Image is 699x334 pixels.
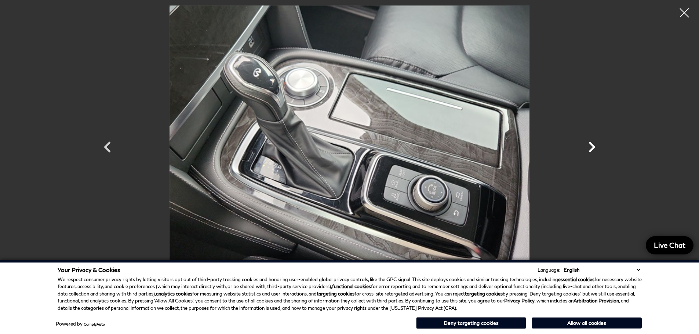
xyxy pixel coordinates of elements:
[156,291,192,297] strong: analytics cookies
[646,236,693,254] a: Live Chat
[332,283,371,289] strong: functional cookies
[558,276,594,282] strong: essential cookies
[562,266,642,274] select: Language Select
[317,291,354,297] strong: targeting cookies
[56,322,105,326] div: Powered by
[58,276,642,312] p: We respect consumer privacy rights by letting visitors opt out of third-party tracking cookies an...
[84,322,105,326] a: ComplyAuto
[416,317,526,329] button: Deny targeting cookies
[97,132,119,165] div: Previous
[581,132,603,165] div: Next
[465,291,503,297] strong: targeting cookies
[130,5,570,275] img: Used 2022 Moonstone White INFINITI LUXE image 24
[532,318,642,329] button: Allow all cookies
[650,241,689,250] span: Live Chat
[504,298,535,304] a: Privacy Policy
[574,298,619,304] strong: Arbitration Provision
[538,268,560,272] div: Language:
[58,266,120,273] span: Your Privacy & Cookies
